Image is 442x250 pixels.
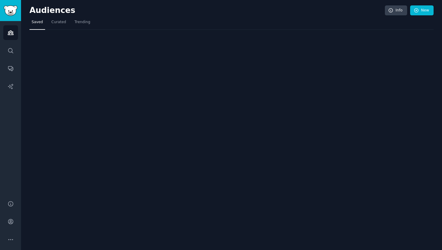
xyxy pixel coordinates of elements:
h2: Audiences [29,6,385,15]
a: Curated [49,17,68,30]
a: Trending [72,17,92,30]
a: New [410,5,434,16]
span: Saved [32,20,43,25]
a: Info [385,5,407,16]
span: Curated [51,20,66,25]
img: GummySearch logo [4,5,17,16]
a: Saved [29,17,45,30]
span: Trending [75,20,90,25]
